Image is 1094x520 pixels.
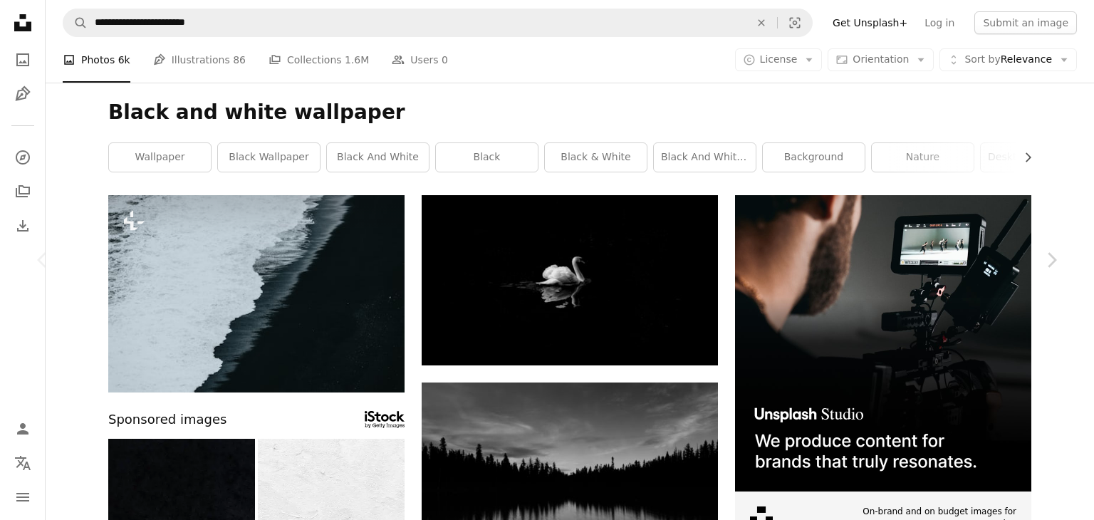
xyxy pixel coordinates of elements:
button: Orientation [828,48,934,71]
img: file-1715652217532-464736461acbimage [735,195,1031,492]
a: a person riding a surfboard on a wave covered beach [108,287,405,300]
span: 0 [442,52,448,68]
a: Explore [9,143,37,172]
a: black [436,143,538,172]
span: 1.6M [345,52,369,68]
button: License [735,48,823,71]
a: black wallpaper [218,143,320,172]
span: Sponsored images [108,410,226,430]
a: Collections 1.6M [269,37,369,83]
img: a person riding a surfboard on a wave covered beach [108,195,405,392]
span: License [760,53,798,65]
a: Illustrations [9,80,37,108]
a: Photos [9,46,37,74]
a: Users 0 [392,37,448,83]
a: nature [872,143,974,172]
a: mute swan in low light photography [422,274,718,286]
h1: Black and white wallpaper [108,100,1031,125]
form: Find visuals sitewide [63,9,813,37]
a: background [763,143,865,172]
a: body of water near trees under cloudy sky [422,474,718,487]
button: Menu [9,483,37,511]
span: 86 [233,52,246,68]
a: black & white [545,143,647,172]
a: Illustrations 86 [153,37,246,83]
span: Relevance [964,53,1052,67]
a: Log in / Sign up [9,415,37,443]
button: Sort byRelevance [939,48,1077,71]
button: Language [9,449,37,477]
a: Next [1009,192,1094,328]
img: mute swan in low light photography [422,195,718,365]
span: Sort by [964,53,1000,65]
a: Collections [9,177,37,206]
button: Submit an image [974,11,1077,34]
a: black and white iphone [654,143,756,172]
a: black and white [327,143,429,172]
button: scroll list to the right [1015,143,1031,172]
a: desktop wallpaper [981,143,1083,172]
button: Search Unsplash [63,9,88,36]
button: Visual search [778,9,812,36]
a: Get Unsplash+ [824,11,916,34]
a: Log in [916,11,963,34]
span: Orientation [853,53,909,65]
button: Clear [746,9,777,36]
a: wallpaper [109,143,211,172]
